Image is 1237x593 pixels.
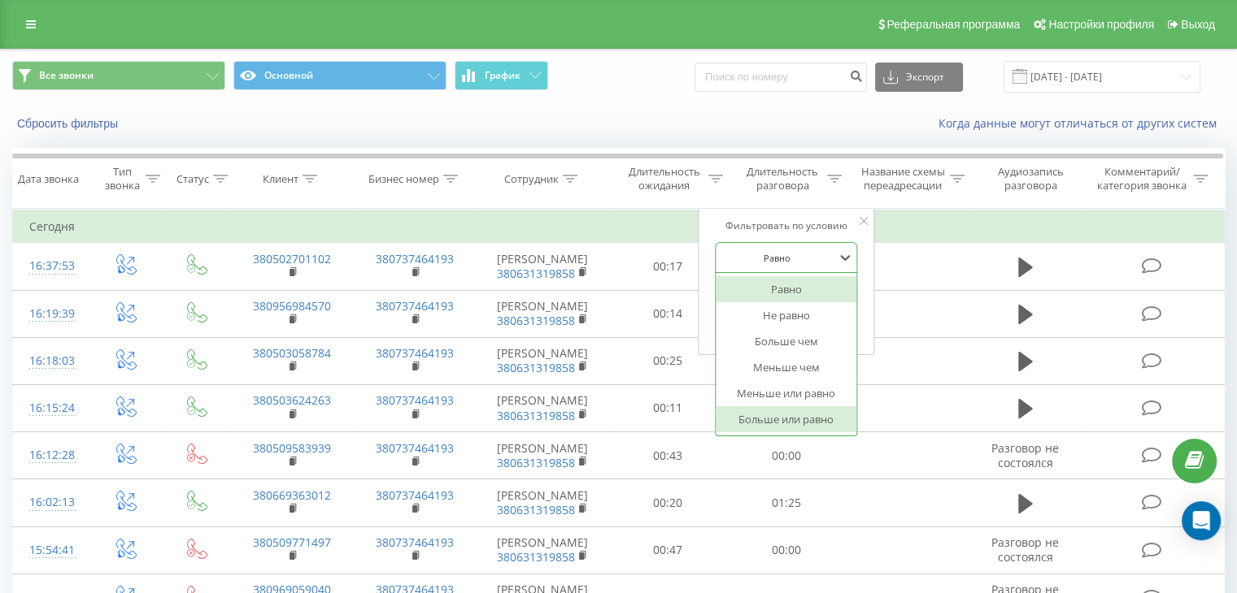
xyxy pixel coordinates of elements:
input: Поиск по номеру [695,63,867,92]
div: Длительность разговора [742,165,823,193]
a: 380631319858 [497,408,575,423]
div: Open Intercom Messenger [1182,501,1221,540]
td: Сегодня [13,210,1225,243]
span: Разговор не состоялся [991,440,1059,470]
div: Больше или равно [716,406,857,432]
td: 00:14 [609,290,727,337]
a: 380631319858 [497,455,575,470]
div: Клиент [263,172,298,186]
button: Сбросить фильтры [12,116,126,131]
span: Реферальная программа [886,18,1020,31]
a: 380502701102 [253,251,331,266]
a: 380737464193 [376,440,454,456]
td: 00:20 [609,479,727,526]
td: [PERSON_NAME] [477,337,609,384]
span: Разговор не состоялся [991,535,1059,565]
td: [PERSON_NAME] [477,526,609,574]
a: Когда данные могут отличаться от других систем [939,115,1225,131]
div: Меньше или равно [716,380,857,406]
div: Тип звонка [102,165,141,193]
button: Экспорт [875,63,963,92]
td: [PERSON_NAME] [477,384,609,431]
a: 380509583939 [253,440,331,456]
div: Дата звонка [18,172,79,186]
div: 16:15:24 [29,392,72,424]
span: Выход [1181,18,1215,31]
td: [PERSON_NAME] [477,432,609,479]
td: 00:43 [609,432,727,479]
a: 380737464193 [376,535,454,550]
div: 16:18:03 [29,345,72,377]
div: Фильтровать по условию [715,218,858,234]
a: 380503624263 [253,392,331,408]
td: 00:17 [609,243,727,290]
div: 16:12:28 [29,439,72,471]
td: [PERSON_NAME] [477,290,609,337]
td: 00:00 [727,432,845,479]
a: 380509771497 [253,535,331,550]
td: 00:25 [609,337,727,384]
a: 380669363012 [253,487,331,503]
td: 00:11 [609,384,727,431]
a: 380631319858 [497,266,575,281]
a: 380631319858 [497,502,575,517]
a: 380631319858 [497,360,575,375]
div: Бизнес номер [368,172,439,186]
a: 380631319858 [497,549,575,565]
span: График [485,70,520,81]
div: Статус [176,172,209,186]
td: [PERSON_NAME] [477,479,609,526]
div: Комментарий/категория звонка [1094,165,1189,193]
a: 380737464193 [376,251,454,266]
div: Сотрудник [504,172,559,186]
div: 16:02:13 [29,487,72,518]
td: 00:00 [727,526,845,574]
span: Все звонки [39,69,94,82]
a: 380503058784 [253,345,331,361]
div: Аудиозапись разговора [983,165,1078,193]
div: Равно [716,276,857,302]
a: 380737464193 [376,345,454,361]
span: Настройки профиля [1048,18,1154,31]
div: Название схемы переадресации [860,165,946,193]
a: 380956984570 [253,298,331,314]
div: Длительность ожидания [624,165,705,193]
div: 16:19:39 [29,298,72,330]
div: Меньше чем [716,354,857,380]
a: 380737464193 [376,487,454,503]
a: 380737464193 [376,298,454,314]
a: 380631319858 [497,313,575,328]
button: Все звонки [12,61,225,90]
div: 16:37:53 [29,250,72,282]
a: 380737464193 [376,392,454,408]
button: Основной [233,61,446,90]
button: График [455,61,548,90]
td: [PERSON_NAME] [477,243,609,290]
td: 00:47 [609,526,727,574]
div: Больше чем [716,328,857,354]
div: Не равно [716,302,857,328]
td: 01:25 [727,479,845,526]
div: 15:54:41 [29,535,72,566]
